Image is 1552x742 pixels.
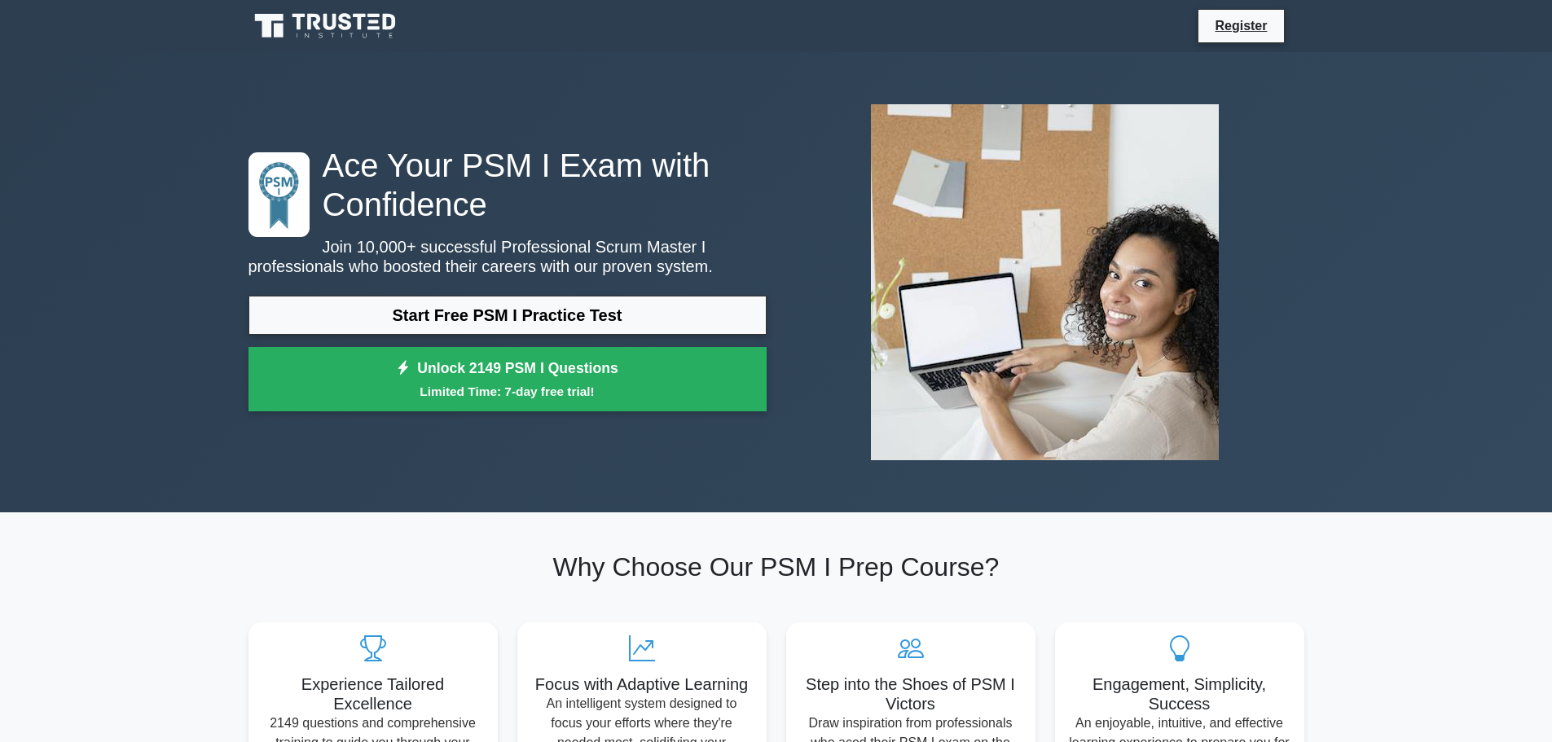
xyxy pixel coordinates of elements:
a: Unlock 2149 PSM I QuestionsLimited Time: 7-day free trial! [248,347,767,412]
a: Register [1205,15,1277,36]
h1: Ace Your PSM I Exam with Confidence [248,146,767,224]
small: Limited Time: 7-day free trial! [269,382,746,401]
h5: Experience Tailored Excellence [262,674,485,713]
h5: Focus with Adaptive Learning [530,674,754,694]
h5: Step into the Shoes of PSM I Victors [799,674,1022,713]
h5: Engagement, Simplicity, Success [1068,674,1291,713]
p: Join 10,000+ successful Professional Scrum Master I professionals who boosted their careers with ... [248,237,767,276]
h2: Why Choose Our PSM I Prep Course? [248,551,1304,582]
a: Start Free PSM I Practice Test [248,296,767,335]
